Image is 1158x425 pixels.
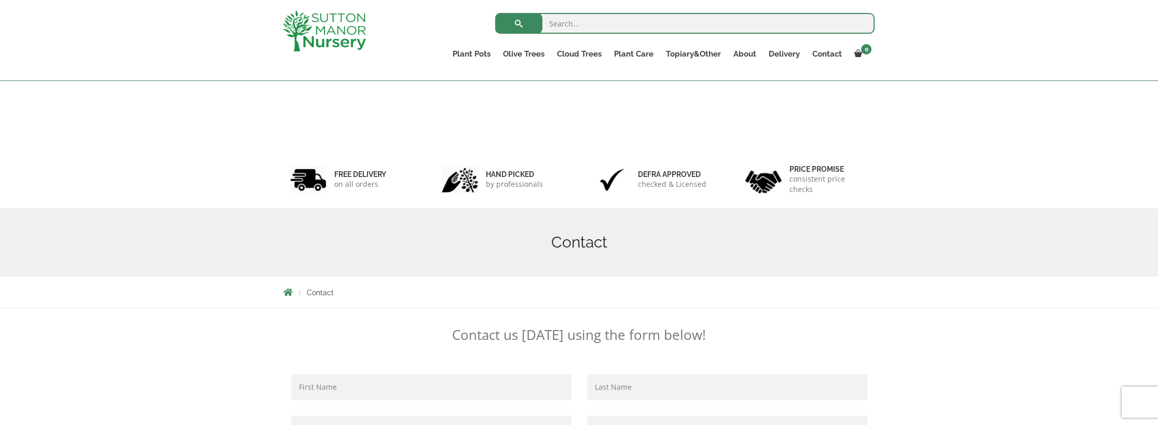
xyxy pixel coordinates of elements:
[486,179,543,189] p: by professionals
[307,289,334,297] span: Contact
[848,47,875,61] a: 0
[789,164,868,174] h6: Price promise
[283,288,875,296] nav: Breadcrumbs
[283,326,875,343] p: Contact us [DATE] using the form below!
[608,47,660,61] a: Plant Care
[495,13,875,34] input: Search...
[551,47,608,61] a: Cloud Trees
[745,164,782,196] img: 4.jpg
[638,170,706,179] h6: Defra approved
[446,47,497,61] a: Plant Pots
[587,374,867,400] input: Last Name
[283,233,875,252] h1: Contact
[290,167,326,193] img: 1.jpg
[806,47,848,61] a: Contact
[762,47,806,61] a: Delivery
[283,10,366,51] img: logo
[789,174,868,195] p: consistent price checks
[638,179,706,189] p: checked & Licensed
[727,47,762,61] a: About
[861,44,871,54] span: 0
[291,374,571,400] input: First Name
[334,170,386,179] h6: FREE DELIVERY
[497,47,551,61] a: Olive Trees
[334,179,386,189] p: on all orders
[594,167,630,193] img: 3.jpg
[486,170,543,179] h6: hand picked
[442,167,478,193] img: 2.jpg
[660,47,727,61] a: Topiary&Other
